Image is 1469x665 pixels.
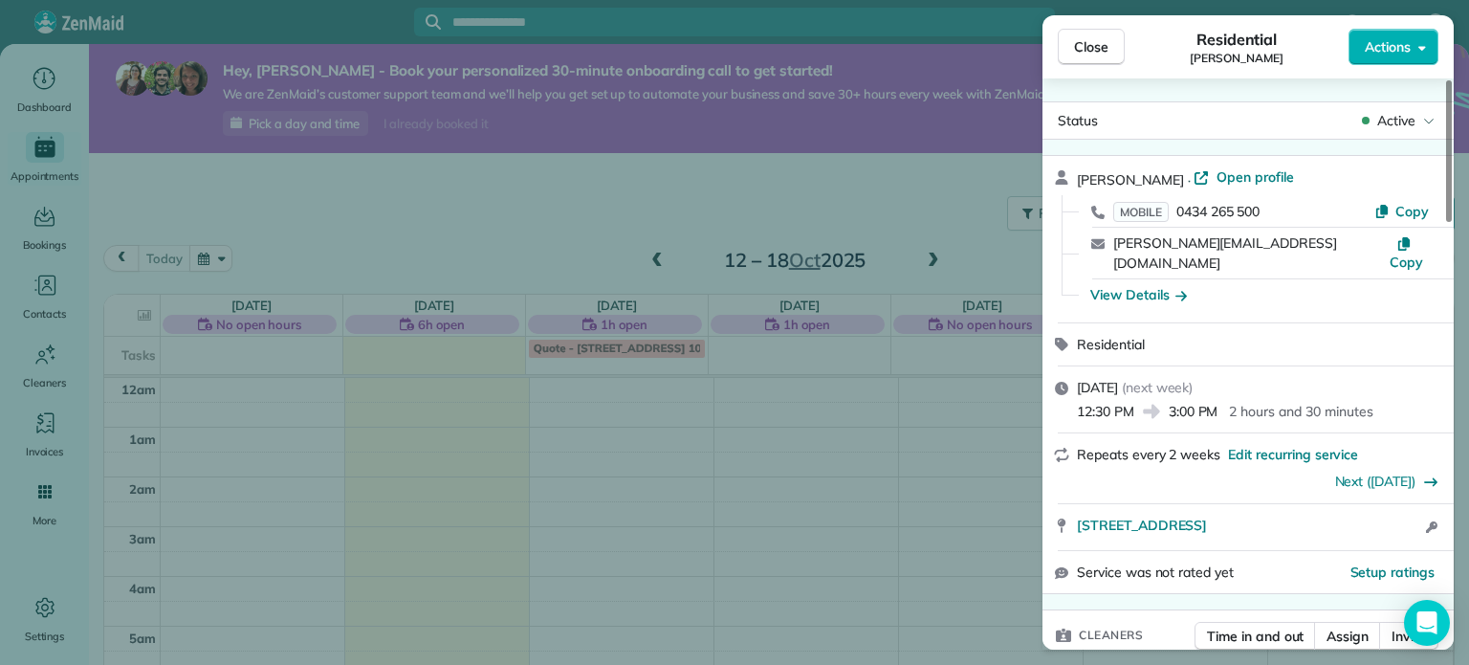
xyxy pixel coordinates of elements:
span: [PERSON_NAME] [1190,51,1283,66]
span: Copy [1395,203,1429,220]
span: ( next week ) [1122,379,1194,396]
span: Actions [1365,37,1411,56]
span: MOBILE [1113,202,1169,222]
span: [PERSON_NAME] [1077,171,1184,188]
span: Cleaners [1079,626,1143,645]
span: Time in and out [1207,627,1304,646]
button: View Details [1090,285,1187,304]
span: [DATE] [1077,379,1118,396]
span: 3:00 PM [1169,402,1218,421]
span: Edit recurring service [1228,445,1358,464]
a: Open profile [1194,167,1294,187]
p: 2 hours and 30 minutes [1229,402,1372,421]
span: Residential [1196,28,1278,51]
button: Time in and out [1195,622,1316,651]
button: Copy [1374,202,1429,221]
div: Open Intercom Messenger [1404,600,1450,646]
a: [STREET_ADDRESS] [1077,516,1420,535]
span: Assign [1326,627,1369,646]
span: Invite [1392,627,1426,646]
span: Active [1377,111,1415,130]
span: [STREET_ADDRESS] [1077,516,1207,535]
a: MOBILE0434 265 500 [1113,202,1260,221]
span: Copy [1390,254,1423,271]
span: 12:30 PM [1077,402,1134,421]
button: Setup ratings [1350,563,1436,582]
a: Next ([DATE]) [1335,473,1416,490]
button: Assign [1314,622,1381,651]
a: [PERSON_NAME][EMAIL_ADDRESS][DOMAIN_NAME] [1113,234,1337,272]
span: Status [1058,112,1098,129]
button: Open access information [1420,516,1442,539]
span: Repeats every 2 weeks [1077,446,1220,463]
button: Invite [1379,622,1438,651]
span: Close [1074,37,1108,56]
span: Service was not rated yet [1077,563,1234,583]
span: 0434 265 500 [1176,203,1261,220]
button: Copy [1384,233,1429,272]
span: Setup ratings [1350,564,1436,581]
span: Residential [1077,336,1145,353]
button: Next ([DATE]) [1335,472,1439,491]
button: Close [1058,29,1125,65]
span: Open profile [1217,167,1294,187]
span: · [1184,172,1195,188]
